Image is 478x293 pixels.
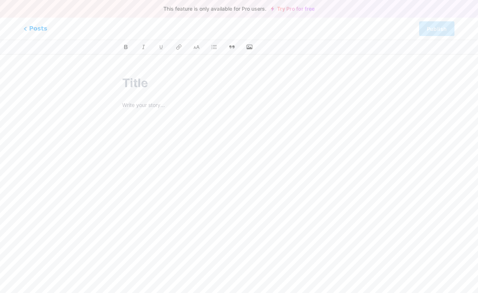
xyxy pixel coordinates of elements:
[271,6,315,12] a: Try Pro for free
[419,21,454,36] button: Publish
[24,24,47,33] span: Posts
[122,74,356,92] input: Title
[163,4,266,14] span: This feature is only available for Pro users.
[427,26,447,32] span: Publish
